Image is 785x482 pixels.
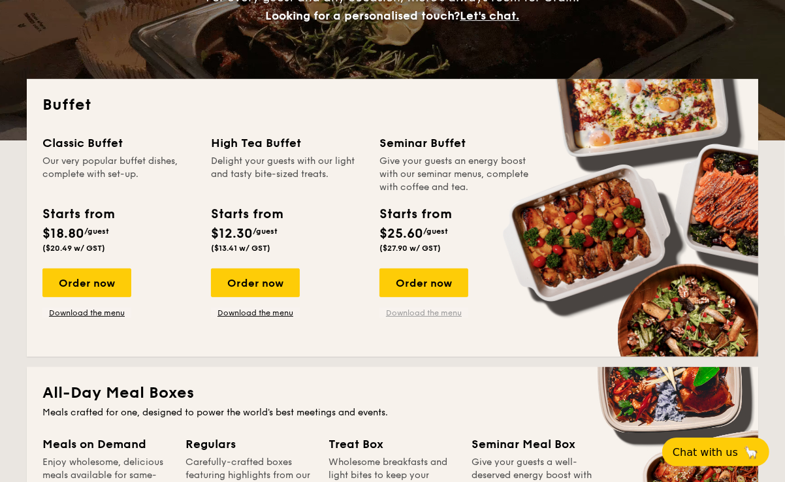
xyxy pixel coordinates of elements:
[662,438,769,466] button: Chat with us🦙
[379,134,532,152] div: Seminar Buffet
[253,227,278,236] span: /guest
[211,308,300,318] a: Download the menu
[42,406,743,419] div: Meals crafted for one, designed to power the world's best meetings and events.
[423,227,448,236] span: /guest
[211,134,364,152] div: High Tea Buffet
[673,446,738,458] span: Chat with us
[42,204,114,224] div: Starts from
[743,445,759,460] span: 🦙
[472,435,599,453] div: Seminar Meal Box
[42,155,195,194] div: Our very popular buffet dishes, complete with set-up.
[42,134,195,152] div: Classic Buffet
[266,8,460,23] span: Looking for a personalised touch?
[379,204,451,224] div: Starts from
[42,226,84,242] span: $18.80
[379,226,423,242] span: $25.60
[42,268,131,297] div: Order now
[460,8,520,23] span: Let's chat.
[211,244,270,253] span: ($13.41 w/ GST)
[211,226,253,242] span: $12.30
[42,308,131,318] a: Download the menu
[84,227,109,236] span: /guest
[379,268,468,297] div: Order now
[185,435,313,453] div: Regulars
[42,383,743,404] h2: All-Day Meal Boxes
[211,155,364,194] div: Delight your guests with our light and tasty bite-sized treats.
[379,244,441,253] span: ($27.90 w/ GST)
[379,308,468,318] a: Download the menu
[379,155,532,194] div: Give your guests an energy boost with our seminar menus, complete with coffee and tea.
[42,95,743,116] h2: Buffet
[328,435,456,453] div: Treat Box
[211,204,282,224] div: Starts from
[42,435,170,453] div: Meals on Demand
[211,268,300,297] div: Order now
[42,244,105,253] span: ($20.49 w/ GST)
